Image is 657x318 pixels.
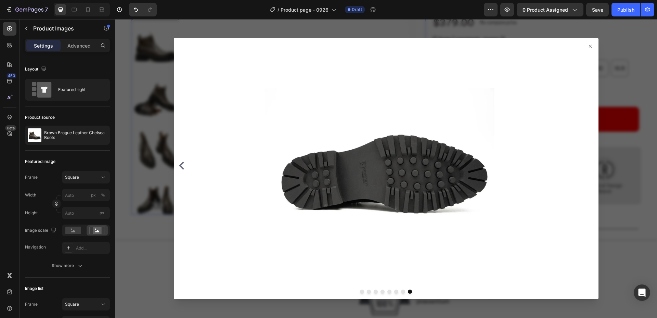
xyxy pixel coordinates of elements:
label: Width [25,192,36,198]
span: Square [65,301,79,307]
button: Dot [252,270,256,275]
button: Dot [258,270,262,275]
div: Navigation [25,244,46,250]
span: px [100,210,104,215]
p: 7 [45,5,48,14]
input: px [62,207,110,219]
button: Dot [245,270,249,275]
label: Height [25,210,38,216]
p: Advanced [67,42,91,49]
div: Publish [617,6,634,13]
span: Draft [352,7,362,13]
div: Featured right [58,82,100,98]
button: Save [586,3,609,16]
img: product feature img [28,128,41,142]
iframe: Design area [115,19,657,318]
div: Layout [25,65,48,74]
span: Square [65,174,79,180]
button: Dot [286,270,290,275]
div: Featured image [25,158,55,165]
button: px [99,191,107,199]
span: / [278,6,279,13]
div: Open Intercom Messenger [634,284,650,301]
button: Show more [25,259,110,272]
button: Publish [611,3,640,16]
div: Undo/Redo [129,3,157,16]
div: Show more [52,262,83,269]
button: Dot [272,270,276,275]
p: Brown Brogue Leather Chelsea Boots [44,130,107,140]
button: Dot [265,270,269,275]
button: 7 [3,3,51,16]
button: Square [62,171,110,183]
input: px% [62,189,110,201]
button: Dot [279,270,283,275]
label: Frame [25,174,38,180]
div: 450 [7,73,16,78]
div: Add... [76,245,108,251]
div: % [101,192,105,198]
span: Save [592,7,603,13]
span: Product page - 0926 [281,6,328,13]
div: Image list [25,285,43,292]
div: Beta [5,125,16,131]
span: 0 product assigned [523,6,568,13]
p: Settings [34,42,53,49]
button: 0 product assigned [517,3,583,16]
button: Square [62,298,110,310]
button: % [89,191,98,199]
div: px [91,192,96,198]
div: Image scale [25,226,58,235]
p: Product Images [33,24,91,33]
div: Product source [25,114,55,120]
button: Dot [293,270,297,275]
label: Frame [25,301,38,307]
